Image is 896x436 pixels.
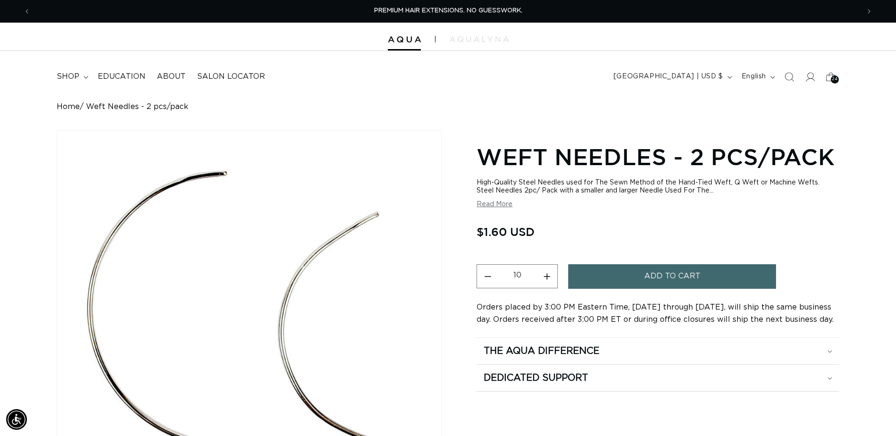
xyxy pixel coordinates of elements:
summary: The Aqua Difference [477,338,839,364]
button: Add to cart [568,264,776,288]
img: aqualyna.com [450,36,509,42]
h1: Weft Needles - 2 pcs/pack [477,142,839,171]
span: Orders placed by 3:00 PM Eastern Time, [DATE] through [DATE], will ship the same business day. Or... [477,303,834,323]
span: Salon Locator [197,72,265,82]
div: High-Quality Steel Needles used for The Sewn Method of the Hand-Tied Weft, Q Weft or Machine Weft... [477,179,839,195]
span: Education [98,72,145,82]
summary: Dedicated Support [477,365,839,391]
span: shop [57,72,79,82]
div: Accessibility Menu [6,409,27,430]
span: Weft Needles - 2 pcs/pack [86,102,188,111]
span: PREMIUM HAIR EXTENSIONS. NO GUESSWORK. [374,8,522,14]
span: About [157,72,186,82]
summary: shop [51,66,92,87]
span: [GEOGRAPHIC_DATA] | USD $ [614,72,723,82]
button: Read More [477,201,512,209]
span: $1.60 USD [477,223,535,241]
a: Education [92,66,151,87]
h2: The Aqua Difference [484,345,599,357]
a: Home [57,102,80,111]
button: English [736,68,779,86]
iframe: Chat Widget [849,391,896,436]
a: About [151,66,191,87]
span: 24 [832,75,838,84]
span: English [742,72,766,82]
button: Previous announcement [17,2,37,20]
h2: Dedicated Support [484,372,588,384]
summary: Search [779,67,800,87]
nav: breadcrumbs [57,102,839,111]
span: Add to cart [644,264,700,288]
button: [GEOGRAPHIC_DATA] | USD $ [608,68,736,86]
a: Salon Locator [191,66,271,87]
button: Next announcement [859,2,879,20]
img: Aqua Hair Extensions [388,36,421,43]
